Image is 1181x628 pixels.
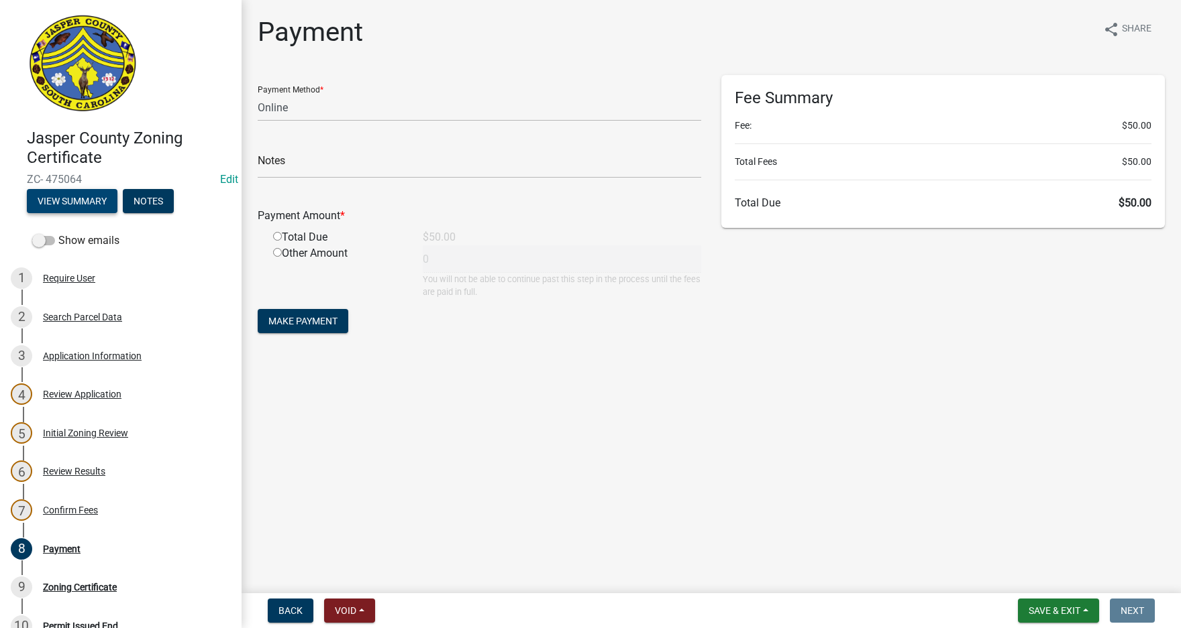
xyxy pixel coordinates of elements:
[11,460,32,482] div: 6
[1122,155,1151,169] span: $50.00
[43,544,81,554] div: Payment
[248,208,711,224] div: Payment Amount
[1029,605,1080,616] span: Save & Exit
[123,196,174,207] wm-modal-confirm: Notes
[1121,605,1144,616] span: Next
[43,273,95,283] div: Require User
[335,605,356,616] span: Void
[735,88,1151,108] h6: Fee Summary
[1110,599,1155,623] button: Next
[220,173,238,186] wm-modal-confirm: Edit Application Number
[43,466,105,476] div: Review Results
[220,173,238,186] a: Edit
[11,267,32,289] div: 1
[11,345,32,367] div: 3
[27,173,215,186] span: ZC- 475064
[11,422,32,444] div: 5
[1119,196,1151,209] span: $50.00
[735,196,1151,209] h6: Total Due
[268,316,338,326] span: Make Payment
[1122,119,1151,133] span: $50.00
[27,14,139,115] img: Jasper County, South Carolina
[11,576,32,598] div: 9
[735,119,1151,133] li: Fee:
[1018,599,1099,623] button: Save & Exit
[32,233,119,249] label: Show emails
[1103,21,1119,38] i: share
[43,389,121,399] div: Review Application
[11,306,32,328] div: 2
[278,605,303,616] span: Back
[258,309,348,333] button: Make Payment
[258,16,363,48] h1: Payment
[43,351,142,361] div: Application Information
[43,582,117,592] div: Zoning Certificate
[263,229,413,245] div: Total Due
[11,538,32,560] div: 8
[735,155,1151,169] li: Total Fees
[268,599,313,623] button: Back
[324,599,375,623] button: Void
[27,196,117,207] wm-modal-confirm: Summary
[27,129,231,168] h4: Jasper County Zoning Certificate
[123,189,174,213] button: Notes
[43,312,122,322] div: Search Parcel Data
[1092,16,1162,42] button: shareShare
[11,383,32,405] div: 4
[1122,21,1151,38] span: Share
[43,428,128,438] div: Initial Zoning Review
[263,245,413,298] div: Other Amount
[43,505,98,515] div: Confirm Fees
[27,189,117,213] button: View Summary
[11,499,32,521] div: 7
